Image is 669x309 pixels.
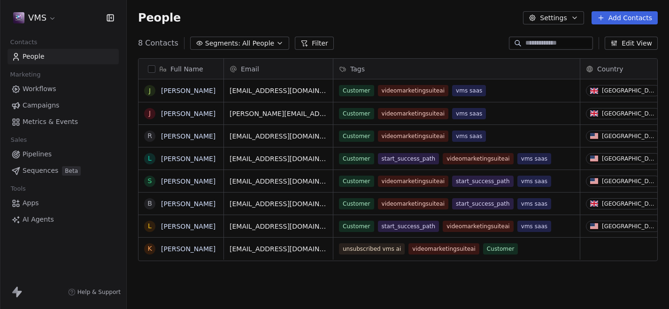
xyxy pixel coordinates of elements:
[23,117,78,127] span: Metrics & Events
[339,153,374,164] span: Customer
[8,98,119,113] a: Campaigns
[161,178,215,185] a: [PERSON_NAME]
[339,198,374,209] span: Customer
[205,39,240,48] span: Segments:
[377,85,448,96] span: videomarketingsuiteai
[483,243,518,255] span: Customer
[161,200,215,208] a: [PERSON_NAME]
[339,221,374,232] span: Customer
[377,198,448,209] span: videomarketingsuiteai
[62,166,81,176] span: Beta
[517,221,551,232] span: vms saas
[339,243,405,255] span: unsubscribed vms ai
[339,85,374,96] span: Customer
[8,212,119,227] a: AI Agents
[377,131,448,142] span: videomarketingsuiteai
[23,215,54,224] span: AI Agents
[138,79,224,308] div: grid
[77,288,121,296] span: Help & Support
[8,163,119,178] a: SequencesBeta
[602,155,657,162] div: [GEOGRAPHIC_DATA]
[148,221,152,231] div: L
[230,86,327,95] span: [EMAIL_ADDRESS][DOMAIN_NAME]
[161,87,215,94] a: [PERSON_NAME]
[230,222,327,231] span: [EMAIL_ADDRESS][DOMAIN_NAME]
[138,38,178,49] span: 8 Contacts
[605,37,658,50] button: Edit View
[11,10,58,26] button: VMS
[8,147,119,162] a: Pipelines
[149,86,151,96] div: J
[161,110,215,117] a: [PERSON_NAME]
[23,198,39,208] span: Apps
[523,11,584,24] button: Settings
[377,221,439,232] span: start_success_path
[602,201,657,207] div: [GEOGRAPHIC_DATA]
[230,154,327,163] span: [EMAIL_ADDRESS][DOMAIN_NAME]
[517,153,551,164] span: vms saas
[148,154,152,163] div: L
[443,153,514,164] span: videomarketingsuiteai
[23,149,52,159] span: Pipelines
[147,131,152,141] div: R
[377,108,448,119] span: videomarketingsuiteai
[408,243,479,255] span: videomarketingsuiteai
[8,114,119,130] a: Metrics & Events
[377,176,448,187] span: videomarketingsuiteai
[6,68,45,82] span: Marketing
[23,52,45,62] span: People
[13,12,24,23] img: VMS-logo.jpeg
[149,108,151,118] div: J
[224,59,333,79] div: Email
[452,176,514,187] span: start_success_path
[443,221,514,232] span: videomarketingsuiteai
[602,133,657,139] div: [GEOGRAPHIC_DATA]
[28,12,46,24] span: VMS
[602,223,657,230] div: [GEOGRAPHIC_DATA]
[592,11,658,24] button: Add Contacts
[339,108,374,119] span: Customer
[602,110,657,117] div: [GEOGRAPHIC_DATA]
[602,87,657,94] div: [GEOGRAPHIC_DATA]
[597,64,623,74] span: Country
[161,245,215,253] a: [PERSON_NAME]
[161,155,215,162] a: [PERSON_NAME]
[170,64,203,74] span: Full Name
[147,199,152,209] div: B
[148,176,152,186] div: S
[295,37,334,50] button: Filter
[377,153,439,164] span: start_success_path
[8,49,119,64] a: People
[230,199,327,209] span: [EMAIL_ADDRESS][DOMAIN_NAME]
[242,39,274,48] span: All People
[602,178,657,185] div: [GEOGRAPHIC_DATA]
[23,166,58,176] span: Sequences
[8,195,119,211] a: Apps
[6,35,41,49] span: Contacts
[230,109,327,118] span: [PERSON_NAME][EMAIL_ADDRESS][DOMAIN_NAME]
[8,81,119,97] a: Workflows
[580,59,667,79] div: Country
[452,198,514,209] span: start_success_path
[147,244,152,254] div: K
[339,176,374,187] span: Customer
[230,177,327,186] span: [EMAIL_ADDRESS][DOMAIN_NAME]
[452,108,486,119] span: vms saas
[241,64,259,74] span: Email
[517,176,551,187] span: vms saas
[23,84,56,94] span: Workflows
[138,59,223,79] div: Full Name
[7,182,30,196] span: Tools
[517,198,551,209] span: vms saas
[7,133,31,147] span: Sales
[23,100,59,110] span: Campaigns
[68,288,121,296] a: Help & Support
[161,223,215,230] a: [PERSON_NAME]
[333,59,580,79] div: Tags
[452,131,486,142] span: vms saas
[138,11,181,25] span: People
[230,244,327,254] span: [EMAIL_ADDRESS][DOMAIN_NAME]
[350,64,365,74] span: Tags
[161,132,215,140] a: [PERSON_NAME]
[452,85,486,96] span: vms saas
